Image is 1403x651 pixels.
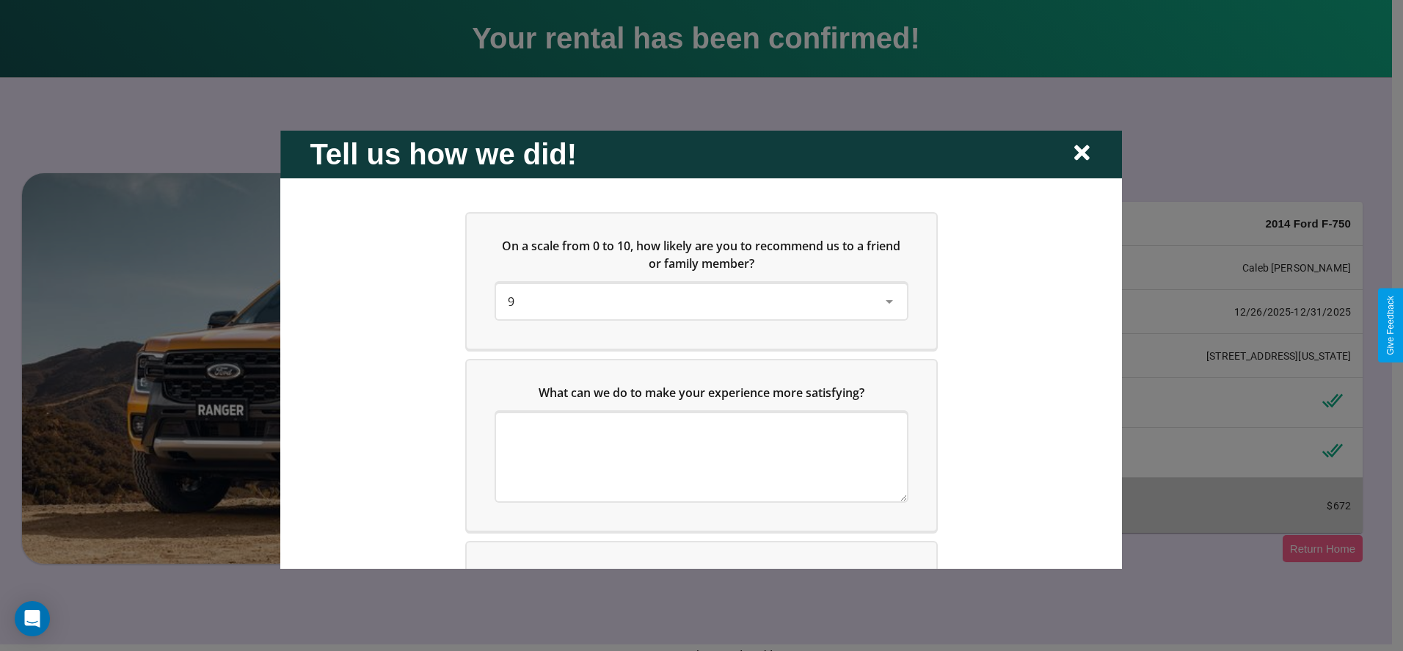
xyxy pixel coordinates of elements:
[496,236,907,272] h5: On a scale from 0 to 10, how likely are you to recommend us to a friend or family member?
[503,237,904,271] span: On a scale from 0 to 10, how likely are you to recommend us to a friend or family member?
[1385,296,1396,355] div: Give Feedback
[496,283,907,319] div: On a scale from 0 to 10, how likely are you to recommend us to a friend or family member?
[511,566,883,582] span: Which of the following features do you value the most in a vehicle?
[310,137,577,170] h2: Tell us how we did!
[508,293,514,309] span: 9
[539,384,864,400] span: What can we do to make your experience more satisfying?
[467,213,936,348] div: On a scale from 0 to 10, how likely are you to recommend us to a friend or family member?
[15,601,50,636] div: Open Intercom Messenger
